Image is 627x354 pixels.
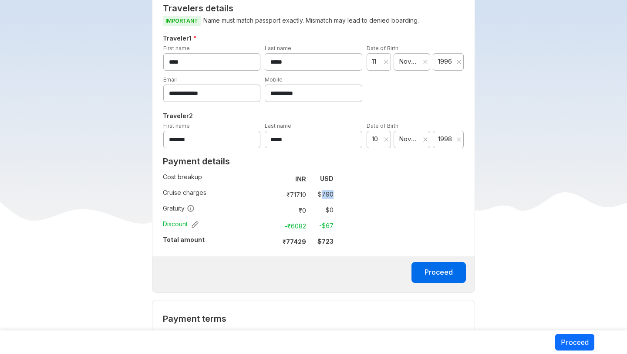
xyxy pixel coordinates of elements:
[163,171,269,187] td: Cost breakup
[163,3,465,14] h2: Travelers details
[367,45,398,51] label: Date of Birth
[269,218,273,234] td: :
[423,59,428,65] svg: close
[161,33,466,44] h5: Traveler 1
[372,57,381,66] span: 11
[456,135,462,144] button: Clear
[555,334,594,351] button: Proceed
[269,202,273,218] td: :
[372,135,381,143] span: 10
[320,175,334,182] strong: USD
[310,188,334,201] td: $ 790
[384,135,389,144] button: Clear
[411,262,466,283] button: Proceed
[456,58,462,66] button: Clear
[265,76,283,83] label: Mobile
[273,220,310,232] td: -₹ 6082
[438,57,454,66] span: 1996
[283,238,306,245] strong: ₹ 77429
[384,58,389,66] button: Clear
[163,220,199,228] span: Discount
[317,238,334,245] strong: $ 723
[163,16,201,26] span: IMPORTANT
[384,59,389,65] svg: close
[163,15,465,26] p: Name must match passport exactly. Mismatch may lead to denied boarding.
[367,123,398,129] label: Date of Birth
[163,156,334,167] h2: Payment details
[423,58,428,66] button: Clear
[163,313,334,324] h2: Payment terms
[163,236,205,243] strong: Total amount
[163,123,190,129] label: First name
[161,111,466,121] h5: Traveler 2
[163,187,269,202] td: Cruise charges
[456,59,462,65] svg: close
[269,187,273,202] td: :
[265,45,291,51] label: Last name
[163,45,190,51] label: First name
[310,204,334,216] td: $ 0
[265,123,291,129] label: Last name
[456,137,462,142] svg: close
[438,135,454,143] span: 1998
[277,328,282,351] td: :
[273,188,310,201] td: ₹ 71710
[273,204,310,216] td: ₹ 0
[295,175,306,183] strong: INR
[384,137,389,142] svg: close
[269,234,273,249] td: :
[423,137,428,142] svg: close
[423,135,428,144] button: Clear
[163,204,195,213] span: Gratuity
[163,76,177,83] label: Email
[282,328,334,351] td: ₹ 7716
[269,171,273,187] td: :
[399,57,419,66] span: November
[310,220,334,232] td: -$ 67
[399,135,419,143] span: November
